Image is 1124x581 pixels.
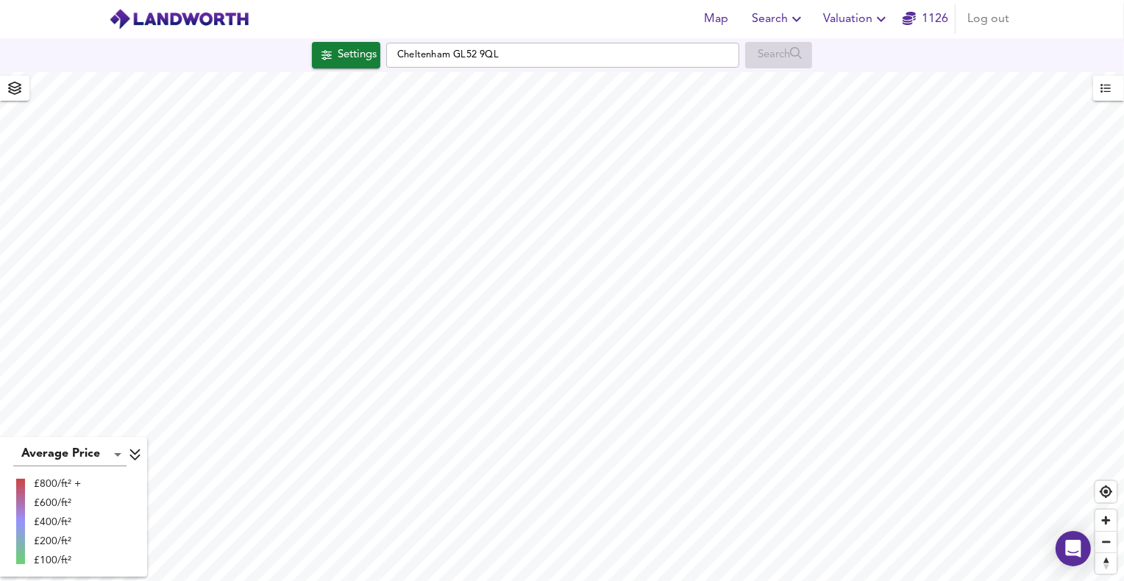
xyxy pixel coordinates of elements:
div: £400/ft² [34,515,81,530]
span: Map [699,9,734,29]
div: £200/ft² [34,534,81,549]
button: 1126 [902,4,949,34]
div: Average Price [13,443,127,466]
button: Search [746,4,811,34]
a: 1126 [903,9,948,29]
input: Enter a location... [386,43,739,68]
button: Find my location [1095,481,1117,502]
button: Map [693,4,740,34]
button: Log out [961,4,1015,34]
div: Click to configure Search Settings [312,42,380,68]
button: Zoom in [1095,510,1117,531]
div: Enable a Source before running a Search [745,42,812,68]
span: Search [752,9,805,29]
button: Valuation [817,4,896,34]
span: Reset bearing to north [1095,553,1117,574]
button: Reset bearing to north [1095,552,1117,574]
div: £800/ft² + [34,477,81,491]
div: Settings [338,46,377,65]
img: logo [109,8,249,30]
button: Settings [312,42,380,68]
button: Zoom out [1095,531,1117,552]
span: Zoom out [1095,532,1117,552]
span: Log out [967,9,1009,29]
span: Valuation [823,9,890,29]
div: £100/ft² [34,553,81,568]
div: £600/ft² [34,496,81,510]
div: Open Intercom Messenger [1056,531,1091,566]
